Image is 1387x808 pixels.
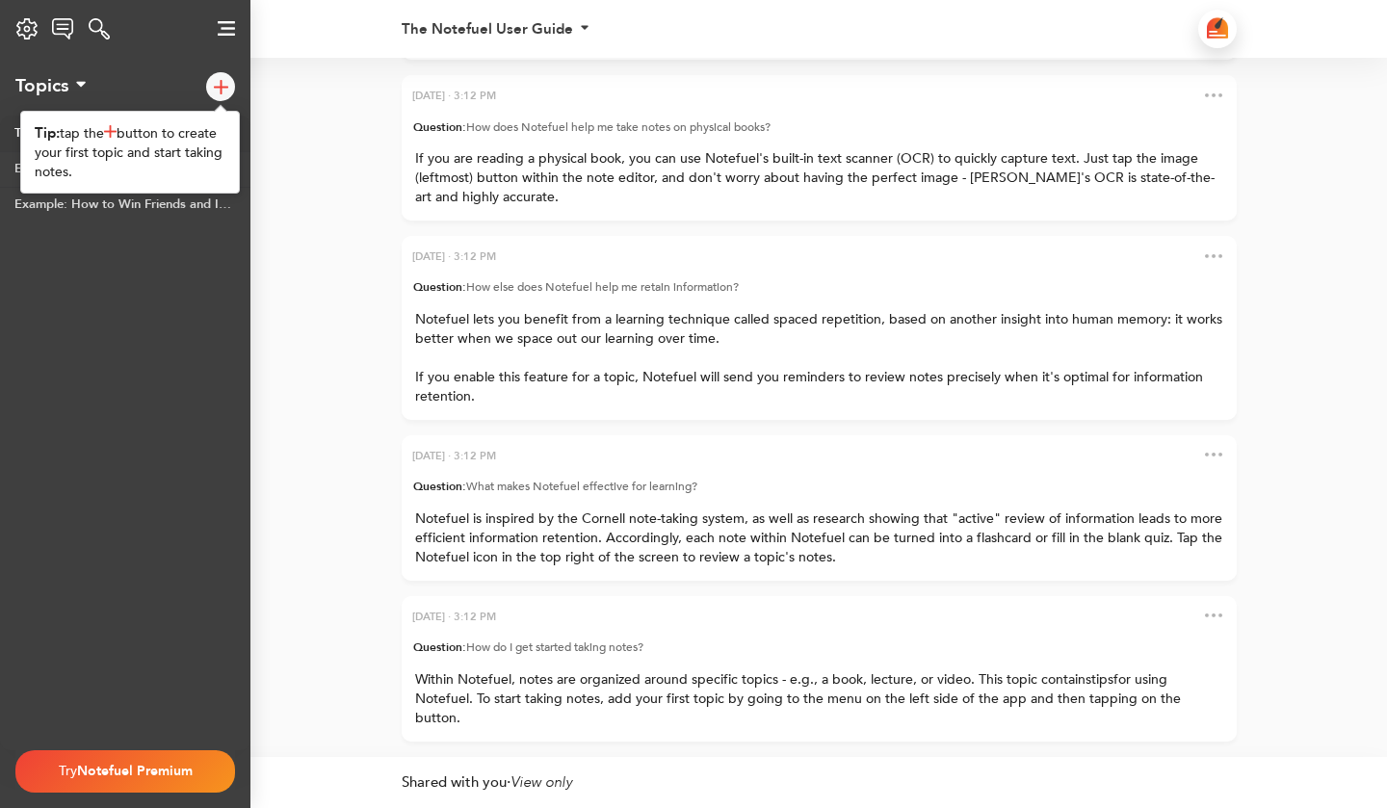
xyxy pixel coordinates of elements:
span: How do I get started taking notes? [466,639,643,655]
img: logo [89,18,110,39]
img: logo [1207,17,1228,39]
div: · [402,757,1237,793]
img: dots.png [1205,254,1222,258]
img: logo [52,18,74,39]
div: [DATE] · 3:12 PM [412,247,496,267]
div: Topics [15,76,68,96]
span: Question: [413,279,466,295]
span: If you enable this feature for a topic, Notefuel will send you reminders to review notes precisel... [415,368,1207,405]
img: dots.png [1205,453,1222,456]
span: Question: [413,119,466,135]
img: dots.png [1205,613,1222,617]
span: What makes Notefuel effective for learning? [466,479,697,494]
span: Notefuel Premium [77,762,193,780]
span: Notefuel lets you benefit from a learning technique called spaced repetition, based on another in... [415,310,1226,348]
span: Tip: [35,123,60,143]
div: [DATE] · 3:12 PM [412,446,496,466]
span: View only [510,772,572,792]
span: Notefuel is inspired by the Cornell note-taking system, as well as research showing that "active"... [415,509,1226,566]
div: tap the button to create your first topic and start taking notes. [35,123,225,182]
span: How does Notefuel help me take notes on physical books? [466,119,771,135]
span: Within Notefuel, notes are organized around specific topics - e.g., a book, lecture, or video. Th... [415,670,1091,689]
div: [DATE] · 3:12 PM [412,86,496,106]
span: Question: [413,479,466,494]
img: dots.png [1205,93,1222,97]
div: Try [31,752,220,791]
img: logo [214,80,228,94]
span: for using Notefuel. To start taking notes, add your first topic by going to the menu on the left ... [415,670,1189,727]
div: [DATE] · 3:12 PM [412,607,496,627]
img: logo [218,21,235,36]
span: Shared with you [402,772,507,792]
span: Question: [413,639,466,655]
span: How else does Notefuel help me retain information? [466,279,739,295]
img: addTopic.png [104,125,117,138]
span: tips [1091,670,1113,689]
div: The Notefuel User Guide [402,22,573,37]
span: If you are reading a physical book, you can use Notefuel's built-in text scanner (OCR) to quickly... [415,149,1215,206]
